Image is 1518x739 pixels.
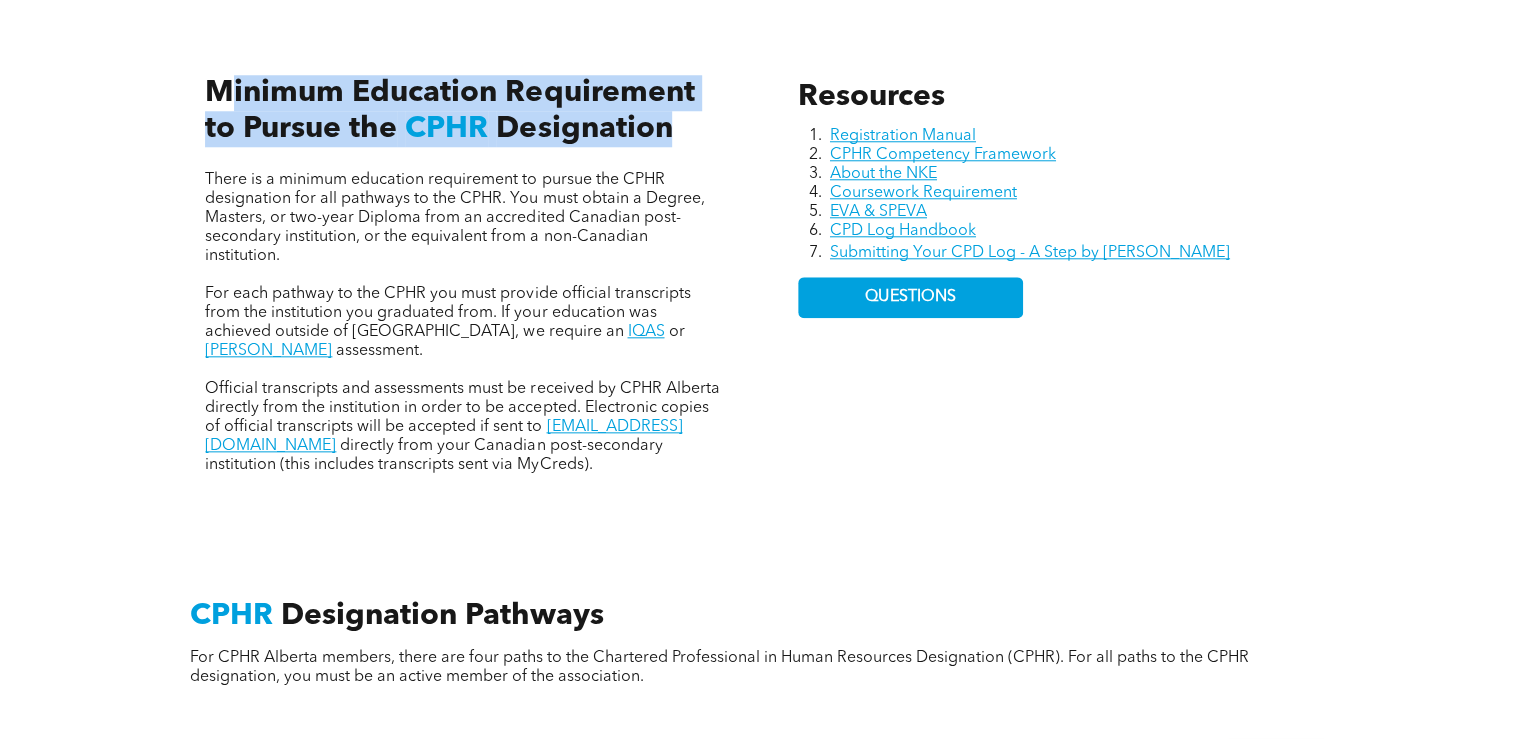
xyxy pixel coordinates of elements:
[205,172,704,264] span: There is a minimum education requirement to pursue the CPHR designation for all pathways to the C...
[830,147,1056,163] a: CPHR Competency Framework
[190,601,273,631] span: CPHR
[405,114,488,144] span: CPHR
[627,324,664,340] a: IQAS
[336,343,423,359] span: assessment.
[798,82,945,112] span: Resources
[496,114,672,144] span: Designation
[190,650,1249,685] span: For CPHR Alberta members, there are four paths to the Chartered Professional in Human Resources D...
[205,78,694,144] span: Minimum Education Requirement to Pursue the
[830,128,976,144] a: Registration Manual
[668,324,684,340] span: or
[830,185,1017,201] a: Coursework Requirement
[830,166,937,182] a: About the NKE
[830,223,976,239] a: CPD Log Handbook
[830,204,927,220] a: EVA & SPEVA
[205,381,719,435] span: Official transcripts and assessments must be received by CPHR Alberta directly from the instituti...
[281,601,604,631] span: Designation Pathways
[798,277,1023,318] a: QUESTIONS
[865,288,955,307] span: QUESTIONS
[205,343,332,359] a: [PERSON_NAME]
[205,286,690,340] span: For each pathway to the CPHR you must provide official transcripts from the institution you gradu...
[830,245,1230,261] a: Submitting Your CPD Log - A Step by [PERSON_NAME]
[205,438,662,473] span: directly from your Canadian post-secondary institution (this includes transcripts sent via MyCreds).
